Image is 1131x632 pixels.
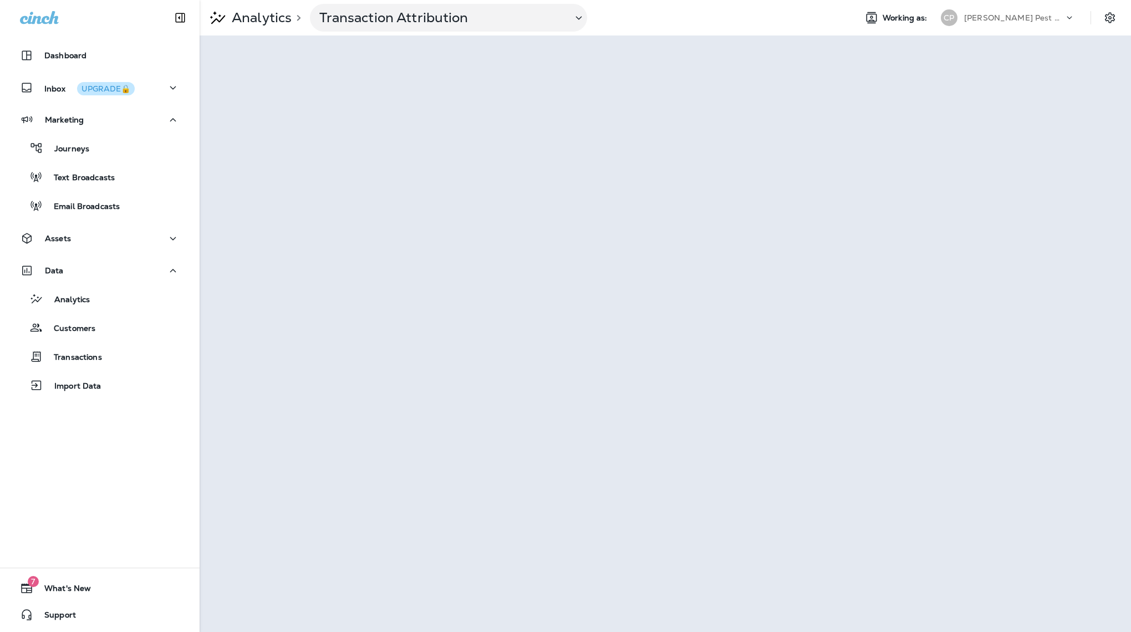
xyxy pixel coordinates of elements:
p: > [292,13,301,22]
p: Transaction Attribution [319,9,563,26]
p: Analytics [227,9,292,26]
p: Analytics [43,295,90,305]
p: Marketing [45,115,84,124]
p: Journeys [43,144,89,155]
button: Collapse Sidebar [165,7,196,29]
button: Email Broadcasts [11,194,188,217]
button: Support [11,604,188,626]
button: Data [11,259,188,282]
p: Email Broadcasts [43,202,120,212]
span: What's New [33,584,91,597]
button: Marketing [11,109,188,131]
span: 7 [28,576,39,587]
button: Assets [11,227,188,249]
p: Text Broadcasts [43,173,115,184]
button: 7What's New [11,577,188,599]
p: Transactions [43,353,102,363]
p: Dashboard [44,51,86,60]
button: Settings [1100,8,1120,28]
div: UPGRADE🔒 [81,85,130,93]
button: Customers [11,316,188,339]
p: Customers [43,324,95,334]
p: Import Data [43,381,101,392]
span: Working as: [883,13,930,23]
button: UPGRADE🔒 [77,82,135,95]
p: Assets [45,234,71,243]
button: Analytics [11,287,188,310]
p: Inbox [44,82,135,94]
button: Text Broadcasts [11,165,188,188]
button: Transactions [11,345,188,368]
p: Data [45,266,64,275]
button: Journeys [11,136,188,160]
button: Dashboard [11,44,188,67]
span: Support [33,610,76,624]
div: CP [941,9,957,26]
button: Import Data [11,374,188,397]
button: InboxUPGRADE🔒 [11,77,188,99]
p: [PERSON_NAME] Pest Control [964,13,1064,22]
